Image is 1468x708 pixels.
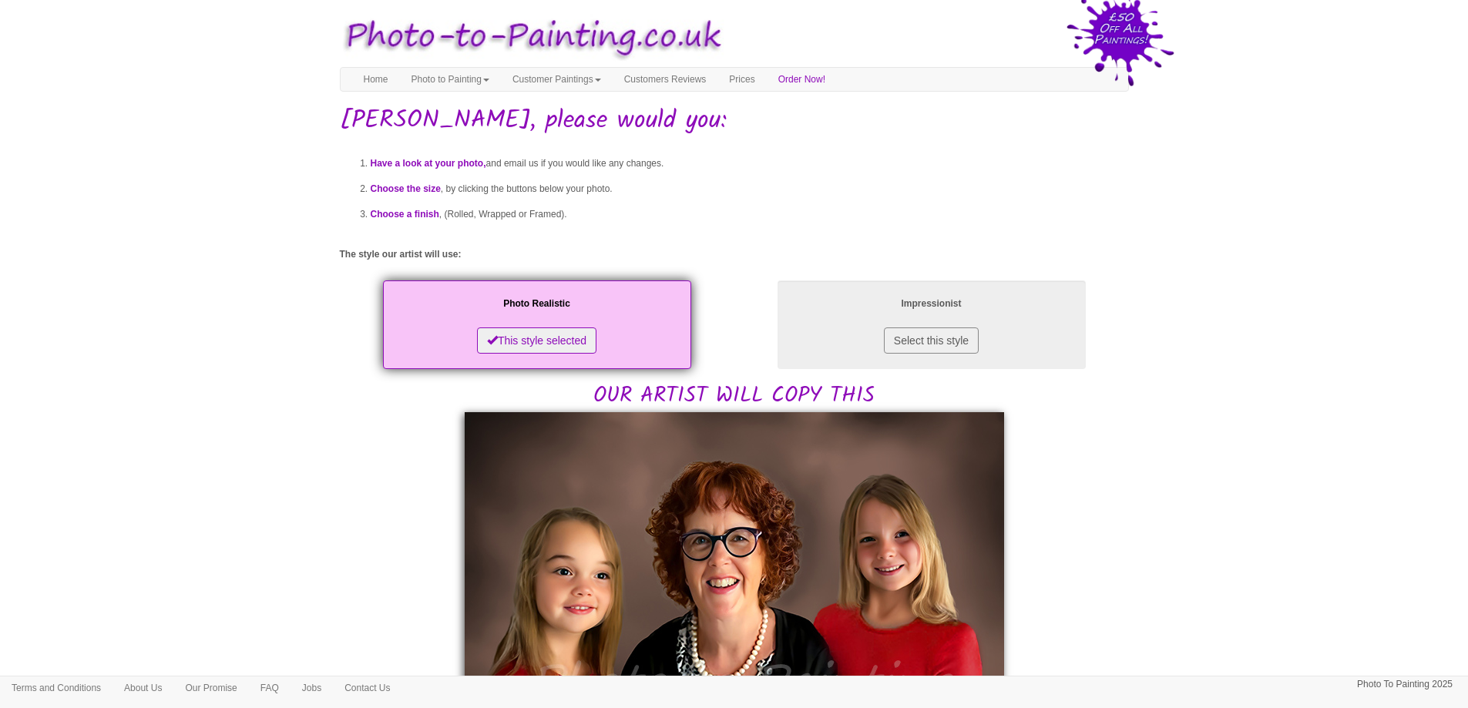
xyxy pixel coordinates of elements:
img: Photo to Painting [332,8,727,67]
span: Have a look at your photo, [371,158,486,169]
li: , (Rolled, Wrapped or Framed). [371,202,1129,227]
button: This style selected [477,327,596,354]
a: Our Promise [173,676,248,700]
a: FAQ [249,676,291,700]
h2: OUR ARTIST WILL COPY THIS [340,277,1129,408]
a: Photo to Painting [400,68,501,91]
li: , by clicking the buttons below your photo. [371,176,1129,202]
a: Prices [717,68,766,91]
a: Home [352,68,400,91]
label: The style our artist will use: [340,248,462,261]
a: Customers Reviews [613,68,718,91]
h1: [PERSON_NAME], please would you: [340,107,1129,134]
button: Select this style [884,327,979,354]
p: Photo To Painting 2025 [1357,676,1453,693]
span: Choose a finish [371,209,439,220]
p: Impressionist [793,296,1070,312]
a: About Us [113,676,173,700]
p: Photo Realistic [398,296,676,312]
a: Jobs [291,676,333,700]
span: Choose the size [371,183,441,194]
a: Customer Paintings [501,68,613,91]
a: Order Now! [767,68,837,91]
a: Contact Us [333,676,401,700]
li: and email us if you would like any changes. [371,151,1129,176]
